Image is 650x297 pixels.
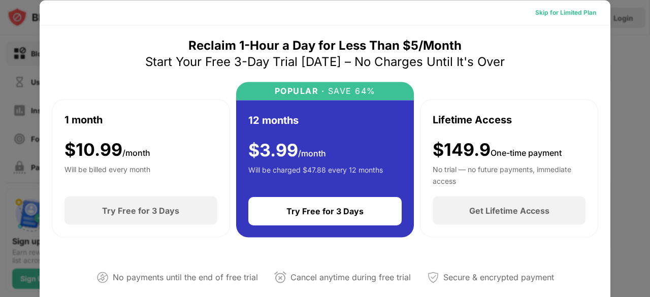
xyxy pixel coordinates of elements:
div: Get Lifetime Access [469,206,549,216]
div: 12 months [248,112,299,127]
img: secured-payment [427,271,439,283]
div: Skip for Limited Plan [535,7,596,17]
div: No payments until the end of free trial [113,270,258,285]
div: Try Free for 3 Days [286,206,364,216]
div: 1 month [64,112,103,127]
div: Cancel anytime during free trial [290,270,411,285]
img: cancel-anytime [274,271,286,283]
img: not-paying [96,271,109,283]
div: POPULAR · [275,86,325,95]
span: One-time payment [491,147,562,157]
div: Secure & encrypted payment [443,270,554,285]
div: Start Your Free 3-Day Trial [DATE] – No Charges Until It's Over [145,53,505,70]
div: $ 3.99 [248,140,326,160]
div: SAVE 64% [324,86,376,95]
span: /month [122,147,150,157]
div: Will be charged $47.88 every 12 months [248,164,383,185]
div: Will be billed every month [64,164,150,184]
div: No trial — no future payments, immediate access [433,164,586,184]
div: $149.9 [433,139,562,160]
div: Reclaim 1-Hour a Day for Less Than $5/Month [188,37,462,53]
div: Try Free for 3 Days [102,206,179,216]
div: Lifetime Access [433,112,512,127]
span: /month [298,148,326,158]
div: $ 10.99 [64,139,150,160]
